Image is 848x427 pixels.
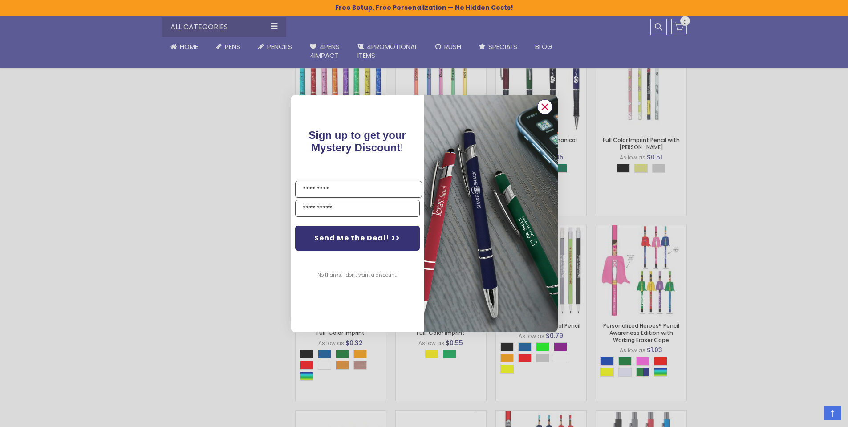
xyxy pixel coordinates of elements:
[308,129,406,154] span: Sign up to get your Mystery Discount
[537,99,552,114] button: Close dialog
[424,95,558,332] img: 081b18bf-2f98-4675-a917-09431eb06994.jpeg
[295,226,420,251] button: Send Me the Deal! >>
[308,129,406,154] span: !
[313,264,402,286] button: No thanks, I don't want a discount.
[295,200,420,217] input: YOUR EMAIL
[775,403,848,427] iframe: Google Customer Reviews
